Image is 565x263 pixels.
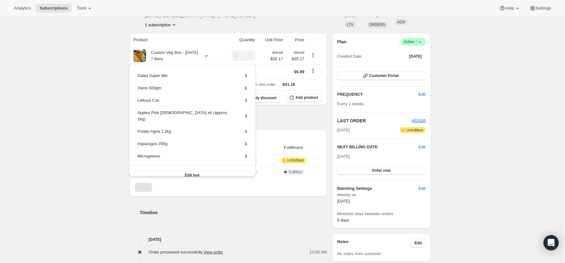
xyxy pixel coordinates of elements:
th: Unit Price [257,33,285,47]
span: Order processed successfully. [149,250,223,254]
span: 1 [245,129,247,134]
span: Fulfilled [289,170,302,175]
span: $35.17 [270,56,283,62]
span: Customer Portal [369,73,399,78]
span: AOV [397,20,405,24]
span: [DATE] [409,54,422,59]
span: Add product [295,95,318,100]
h2: Plan [337,39,347,45]
span: LTV [347,22,353,27]
nav: Pagination [135,183,322,192]
span: [DATE] [337,199,350,203]
button: Add product [286,93,322,102]
h4: [DATE] [130,236,327,243]
img: product img [133,49,146,62]
h2: NEXT BILLING DATE [337,144,419,150]
a: View order [203,250,223,254]
span: Edit box [185,173,200,178]
span: Edit [419,91,426,98]
span: $35.17 [287,56,305,62]
button: Edit box [134,171,250,180]
td: Apples Pink [DEMOGRAPHIC_DATA] x6 (approx. 1kg) [137,109,234,127]
span: Weekly on [337,192,426,198]
span: No notes from customer [337,251,381,256]
td: Yams 500gm [137,85,234,96]
span: [DATE] [337,154,350,159]
span: Tools [77,6,87,11]
div: Open Intercom Messenger [543,235,559,250]
button: Order now [337,166,426,175]
button: Edit [415,89,429,99]
span: Unfulfilled [406,128,423,133]
th: Price [285,33,306,47]
h2: Timeline [140,209,327,216]
td: Asparagus 200g [137,140,234,152]
button: Edit [419,144,426,150]
th: Quantity [222,33,257,47]
span: Created Date [337,53,362,60]
td: Microgreens [137,153,234,164]
span: | [416,39,417,44]
button: Product actions [145,22,177,28]
button: Tools [73,4,97,13]
span: $41.16 [283,82,295,87]
button: Edit [415,183,429,194]
span: 5 days [337,218,349,222]
button: Shipping actions [308,67,318,74]
span: $5.99 [294,69,305,74]
th: Product [130,33,222,47]
span: 1 [245,98,247,103]
span: 1 [245,113,247,118]
button: Edit [411,239,426,247]
span: Minimum days between orders [337,211,426,217]
span: Order now [372,168,391,173]
button: Subscriptions [36,4,72,13]
span: ORDERS [369,22,385,27]
span: Active [404,39,423,45]
h2: LAST ORDER [337,118,412,124]
span: Edit [414,241,422,246]
small: 7 items [151,57,163,61]
button: #52426 [412,118,426,124]
span: Analytics [14,6,31,11]
span: 10:00 AM [310,249,327,255]
small: $39.08 [273,51,283,55]
div: Custom Veg Box - [DATE] [146,49,198,62]
span: 1 [245,141,247,146]
span: 1 [245,154,247,158]
span: Fulfillment [269,144,318,151]
td: Salad Super Mix [137,72,234,84]
button: Settings [526,4,555,13]
button: [DATE] [405,52,426,61]
td: Potato Agria 1.2kg [137,128,234,140]
button: Apply discount [240,93,280,103]
span: Unfulfilled [287,158,304,163]
span: [DATE] [337,127,350,133]
button: Customer Portal [337,71,426,80]
button: Help [495,4,524,13]
a: #52426 [412,118,426,123]
button: Analytics [10,4,35,13]
span: Subscriptions [40,6,68,11]
h6: Batching Settings [337,185,419,192]
span: Help [505,6,514,11]
span: Edit [419,185,426,192]
h2: FREQUENCY [337,91,419,98]
td: Lettuce Cos [137,97,234,109]
small: $39.08 [294,51,304,55]
span: 1 [245,73,247,78]
span: Settings [536,6,551,11]
h3: Notes [337,239,411,247]
span: 1 [245,86,247,90]
span: Apply discount [249,95,277,100]
span: Every 2 weeks [337,101,364,106]
button: Product actions [308,52,318,59]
